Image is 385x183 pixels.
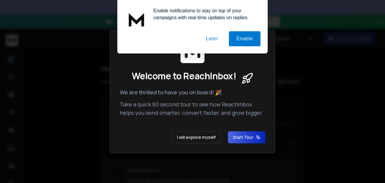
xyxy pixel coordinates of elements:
button: I will explore myself [172,131,221,143]
span: Start Tour [233,134,260,140]
p: Take a quick 60 second tour to see how ReachInbox helps you send smarter, convert faster, and gro... [120,100,265,117]
div: Enable notifications to stay on top of your campaigns with real-time updates on replies. [149,7,260,21]
button: Start Tour [228,131,265,143]
button: Later [198,31,225,46]
span: Welcome to ReachInbox! [132,71,236,81]
p: We are thrilled to have you on board! 🎉 [120,88,265,96]
button: Enable [229,31,260,46]
img: notification icon [125,7,149,31]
